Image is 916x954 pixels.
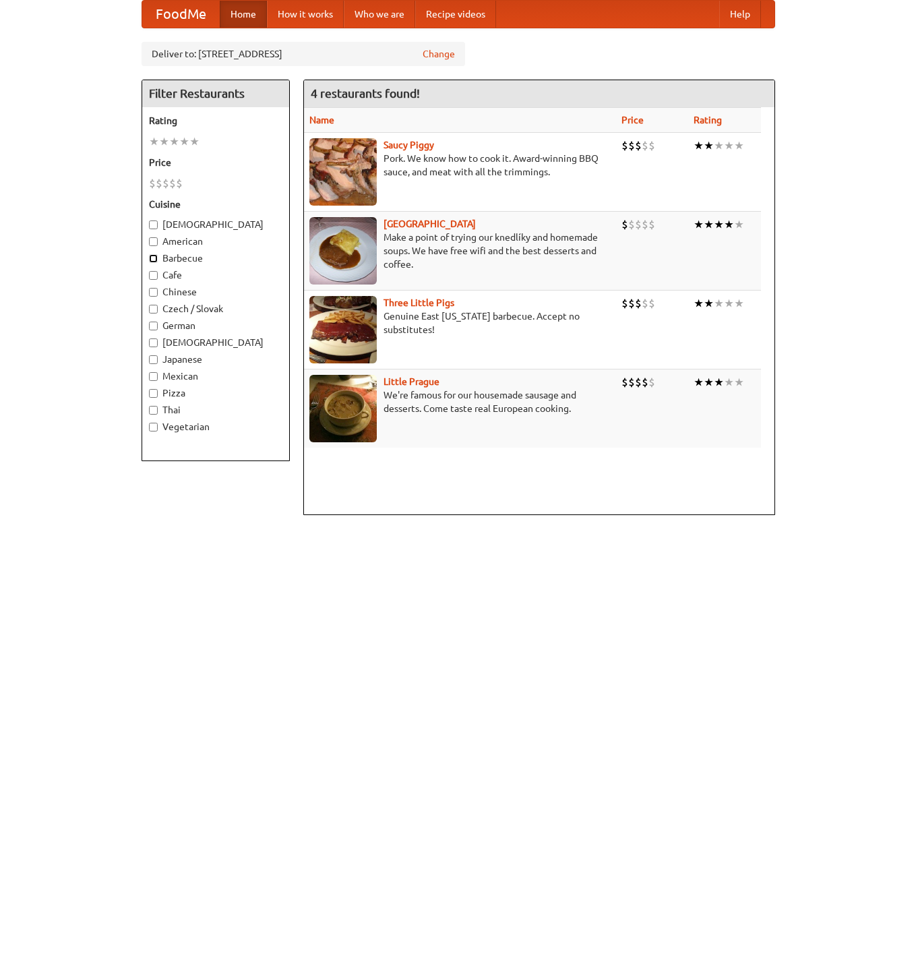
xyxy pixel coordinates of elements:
[159,134,169,149] li: ★
[309,115,334,125] a: Name
[149,353,282,366] label: Japanese
[724,375,734,390] li: ★
[179,134,189,149] li: ★
[149,235,282,248] label: American
[149,198,282,211] h5: Cuisine
[694,138,704,153] li: ★
[642,375,648,390] li: $
[149,220,158,229] input: [DEMOGRAPHIC_DATA]
[149,336,282,349] label: [DEMOGRAPHIC_DATA]
[149,386,282,400] label: Pizza
[149,355,158,364] input: Japanese
[149,389,158,398] input: Pizza
[621,115,644,125] a: Price
[648,217,655,232] li: $
[724,296,734,311] li: ★
[142,42,465,66] div: Deliver to: [STREET_ADDRESS]
[149,218,282,231] label: [DEMOGRAPHIC_DATA]
[642,296,648,311] li: $
[162,176,169,191] li: $
[628,296,635,311] li: $
[635,296,642,311] li: $
[621,138,628,153] li: $
[309,138,377,206] img: saucy.jpg
[149,268,282,282] label: Cafe
[189,134,200,149] li: ★
[149,114,282,127] h5: Rating
[156,176,162,191] li: $
[149,251,282,265] label: Barbecue
[149,237,158,246] input: American
[149,420,282,434] label: Vegetarian
[648,375,655,390] li: $
[734,217,744,232] li: ★
[628,375,635,390] li: $
[309,217,377,285] img: czechpoint.jpg
[704,217,714,232] li: ★
[169,176,176,191] li: $
[423,47,455,61] a: Change
[267,1,344,28] a: How it works
[724,217,734,232] li: ★
[176,176,183,191] li: $
[149,271,158,280] input: Cafe
[149,372,158,381] input: Mexican
[149,319,282,332] label: German
[384,218,476,229] b: [GEOGRAPHIC_DATA]
[714,296,724,311] li: ★
[694,375,704,390] li: ★
[704,138,714,153] li: ★
[648,138,655,153] li: $
[642,217,648,232] li: $
[220,1,267,28] a: Home
[149,288,158,297] input: Chinese
[628,217,635,232] li: $
[149,285,282,299] label: Chinese
[648,296,655,311] li: $
[704,375,714,390] li: ★
[149,322,158,330] input: German
[344,1,415,28] a: Who we are
[169,134,179,149] li: ★
[149,403,282,417] label: Thai
[621,217,628,232] li: $
[415,1,496,28] a: Recipe videos
[309,388,611,415] p: We're famous for our housemade sausage and desserts. Come taste real European cooking.
[309,231,611,271] p: Make a point of trying our knedlíky and homemade soups. We have free wifi and the best desserts a...
[724,138,734,153] li: ★
[311,87,420,100] ng-pluralize: 4 restaurants found!
[621,296,628,311] li: $
[694,296,704,311] li: ★
[149,369,282,383] label: Mexican
[309,296,377,363] img: littlepigs.jpg
[142,1,220,28] a: FoodMe
[734,375,744,390] li: ★
[149,338,158,347] input: [DEMOGRAPHIC_DATA]
[694,115,722,125] a: Rating
[309,375,377,442] img: littleprague.jpg
[621,375,628,390] li: $
[384,140,434,150] a: Saucy Piggy
[309,152,611,179] p: Pork. We know how to cook it. Award-winning BBQ sauce, and meat with all the trimmings.
[149,423,158,431] input: Vegetarian
[149,156,282,169] h5: Price
[714,217,724,232] li: ★
[714,138,724,153] li: ★
[384,376,439,387] a: Little Prague
[149,176,156,191] li: $
[635,375,642,390] li: $
[635,217,642,232] li: $
[149,254,158,263] input: Barbecue
[714,375,724,390] li: ★
[149,134,159,149] li: ★
[384,297,454,308] a: Three Little Pigs
[149,302,282,316] label: Czech / Slovak
[142,80,289,107] h4: Filter Restaurants
[628,138,635,153] li: $
[694,217,704,232] li: ★
[704,296,714,311] li: ★
[635,138,642,153] li: $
